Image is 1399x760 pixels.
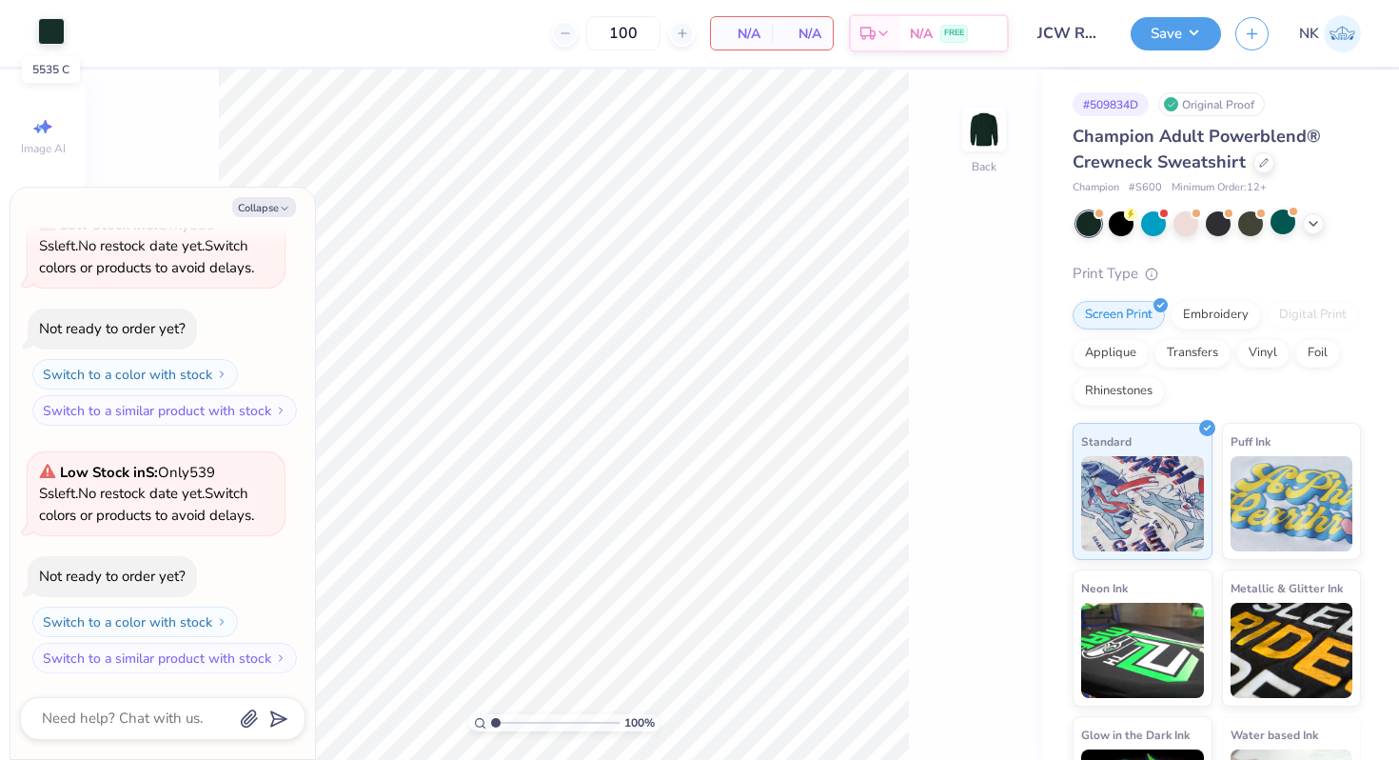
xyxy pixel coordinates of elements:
span: Only 539 Ss left. Switch colors or products to avoid delays. [39,215,254,277]
input: – – [586,16,660,50]
strong: Low Stock in S : [60,463,158,482]
div: Foil [1295,339,1340,368]
span: N/A [783,24,821,44]
strong: Low Stock in S : [60,215,158,234]
span: No restock date yet. [78,236,205,255]
img: Back [965,110,1003,149]
button: Switch to a similar product with stock [32,643,297,673]
div: Print Type [1073,263,1361,285]
span: Only 539 Ss left. Switch colors or products to avoid delays. [39,463,254,525]
span: # S600 [1129,180,1162,196]
button: Switch to a color with stock [32,359,238,390]
span: Metallic & Glitter Ink [1231,578,1343,598]
div: Applique [1073,339,1149,368]
img: Switch to a similar product with stock [275,405,286,416]
button: Switch to a color with stock [32,607,238,637]
span: Image AI [21,141,66,156]
img: Puff Ink [1231,456,1353,551]
div: 5535 C [22,56,80,83]
div: Back [972,158,996,175]
span: 100 % [624,714,655,731]
div: Digital Print [1267,301,1359,330]
div: Transfers [1154,339,1231,368]
span: N/A [722,24,760,44]
div: Not ready to order yet? [39,319,186,338]
div: Rhinestones [1073,377,1165,406]
img: Nasrullah Khan [1324,15,1361,52]
button: Switch to a similar product with stock [32,395,297,426]
div: Original Proof [1158,92,1265,116]
img: Switch to a similar product with stock [275,652,286,664]
span: NK [1299,23,1319,45]
span: Champion Adult Powerblend® Crewneck Sweatshirt [1073,125,1321,173]
img: Switch to a color with stock [216,369,227,380]
span: N/A [910,24,933,44]
span: Standard [1081,431,1132,451]
button: Save [1131,17,1221,50]
div: Embroidery [1171,301,1261,330]
div: # 509834D [1073,92,1149,116]
span: No restock date yet. [78,484,205,503]
span: Water based Ink [1231,725,1318,745]
button: Collapse [232,197,296,217]
span: Champion [1073,180,1119,196]
div: Screen Print [1073,301,1165,330]
img: Switch to a color with stock [216,616,227,628]
span: FREE [944,27,964,40]
span: Minimum Order: 12 + [1172,180,1267,196]
span: Glow in the Dark Ink [1081,725,1190,745]
a: NK [1299,15,1361,52]
img: Standard [1081,456,1204,551]
div: Vinyl [1236,339,1290,368]
span: Puff Ink [1231,431,1271,451]
div: Not ready to order yet? [39,567,186,586]
img: Metallic & Glitter Ink [1231,603,1353,698]
span: Neon Ink [1081,578,1128,598]
img: Neon Ink [1081,603,1204,698]
input: Untitled Design [1023,14,1116,52]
